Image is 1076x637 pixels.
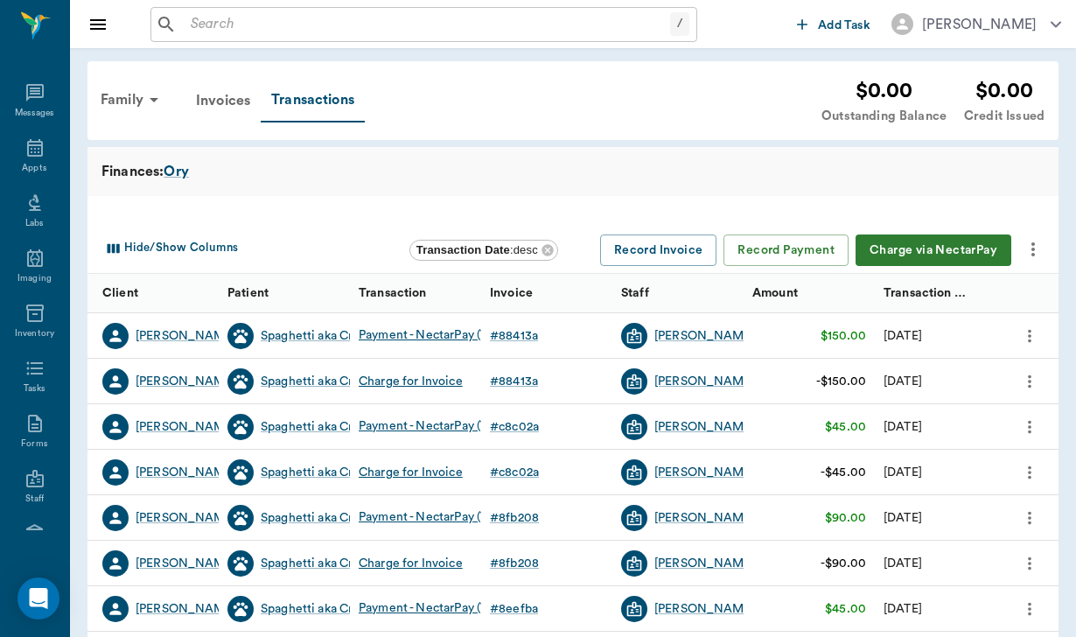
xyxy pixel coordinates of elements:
[490,269,533,318] div: Invoice
[654,464,755,481] a: [PERSON_NAME]
[359,464,463,481] div: Charge for Invoice
[790,8,877,40] button: Add Task
[654,555,755,572] a: [PERSON_NAME]
[884,600,922,618] div: 02/14/25
[25,493,44,506] div: Staff
[654,418,755,436] a: [PERSON_NAME]
[136,373,236,390] a: [PERSON_NAME]
[670,12,689,36] div: /
[350,274,481,313] div: Transaction
[227,269,269,318] div: Patient
[964,75,1045,107] div: $0.00
[416,243,510,256] b: Transaction Date
[359,323,597,349] div: Payment - NectarPay (Visa ending in 6511)
[964,107,1045,126] div: Credit Issued
[101,161,164,182] span: Finances:
[318,281,343,305] button: Sort
[654,509,755,527] a: [PERSON_NAME]
[825,509,866,527] div: $90.00
[490,509,539,527] div: # 8fb208
[136,418,236,436] a: [PERSON_NAME]
[90,79,175,121] div: Family
[490,600,545,618] a: #8eefba
[877,8,1075,40] button: [PERSON_NAME]
[102,269,138,318] div: Client
[219,274,350,313] div: Patient
[136,327,236,345] a: [PERSON_NAME]
[185,80,261,122] a: Invoices
[816,373,866,390] div: -$150.00
[884,555,922,572] div: 03/12/25
[654,600,755,618] a: [PERSON_NAME]
[1030,281,1054,305] button: Sort
[187,281,212,305] button: Sort
[1016,549,1044,578] button: more
[1016,321,1044,351] button: more
[261,418,417,436] a: Spaghetti aka Creme Brulee
[15,107,55,120] div: Messages
[490,418,546,436] a: #c8c02a
[975,281,999,305] button: Sort
[884,509,922,527] div: 03/17/25
[17,272,52,285] div: Imaging
[490,327,545,345] a: #88413a
[654,373,755,390] a: [PERSON_NAME]
[723,234,849,267] button: Record Payment
[136,600,236,618] div: [PERSON_NAME]
[22,162,46,175] div: Appts
[490,418,539,436] div: # c8c02a
[821,107,947,126] div: Outstanding Balance
[856,234,1011,267] button: Charge via NectarPay
[261,464,417,481] a: Spaghetti aka Creme Brulee
[136,464,236,481] a: [PERSON_NAME]
[712,281,737,305] button: Sort
[1016,594,1044,624] button: more
[164,161,188,182] a: Ory
[184,12,670,37] input: Search
[752,269,798,318] div: Amount
[481,274,612,313] div: Invoice
[490,600,538,618] div: # 8eefba
[821,464,866,481] div: -$45.00
[821,555,866,572] div: -$90.00
[490,464,539,481] div: # c8c02a
[744,274,875,313] div: Amount
[25,217,44,230] div: Labs
[261,509,417,527] a: Spaghetti aka Creme Brulee
[99,234,242,262] button: Select columns
[261,555,417,572] a: Spaghetti aka Creme Brulee
[24,382,45,395] div: Tasks
[884,373,922,390] div: 07/03/25
[1018,234,1048,264] button: more
[261,79,365,122] a: Transactions
[612,274,744,313] div: Staff
[359,373,463,390] div: Charge for Invoice
[359,269,427,318] div: Transaction
[490,464,546,481] a: #c8c02a
[490,373,538,390] div: # 88413a
[821,327,866,345] div: $150.00
[52,5,55,43] h6: Nectar
[654,327,755,345] a: [PERSON_NAME]
[843,281,868,305] button: Sort
[261,327,417,345] a: Spaghetti aka Creme Brulee
[490,327,538,345] div: # 88413a
[136,555,236,572] div: [PERSON_NAME]
[884,327,922,345] div: 08/11/25
[359,555,463,572] div: Charge for Invoice
[80,7,115,42] button: Close drawer
[1016,503,1044,533] button: more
